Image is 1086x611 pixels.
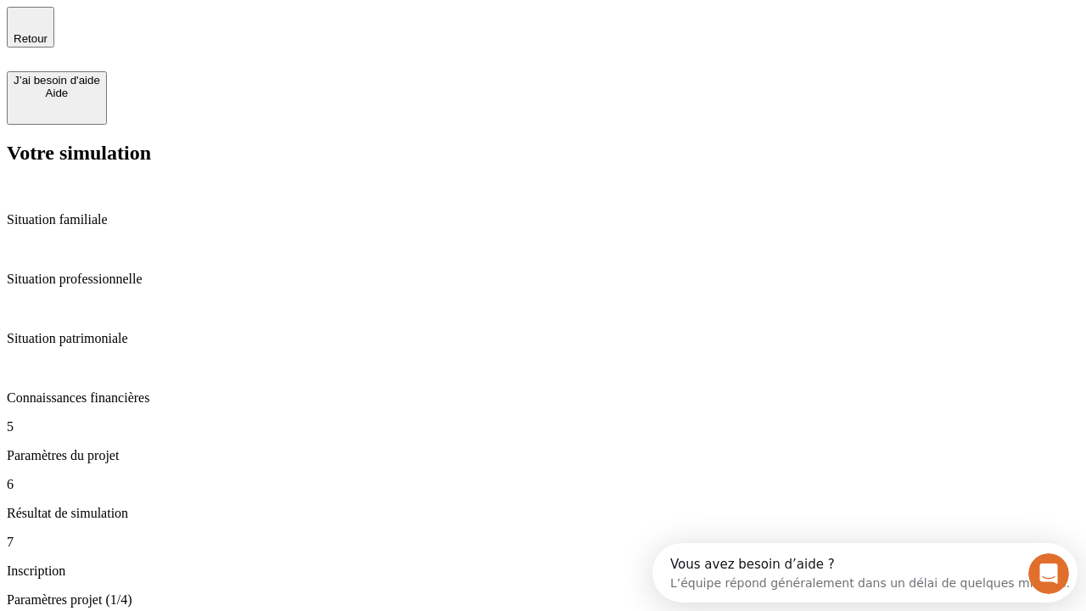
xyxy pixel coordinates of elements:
[14,74,100,87] div: J’ai besoin d'aide
[7,419,1079,434] p: 5
[7,535,1079,550] p: 7
[7,448,1079,463] p: Paramètres du projet
[7,506,1079,521] p: Résultat de simulation
[14,32,48,45] span: Retour
[7,142,1079,165] h2: Votre simulation
[7,390,1079,406] p: Connaissances financières
[7,477,1079,492] p: 6
[7,212,1079,227] p: Situation familiale
[7,7,54,48] button: Retour
[652,543,1078,603] iframe: Intercom live chat discovery launcher
[1028,553,1069,594] iframe: Intercom live chat
[14,87,100,99] div: Aide
[7,592,1079,608] p: Paramètres projet (1/4)
[18,14,417,28] div: Vous avez besoin d’aide ?
[7,71,107,125] button: J’ai besoin d'aideAide
[7,563,1079,579] p: Inscription
[7,272,1079,287] p: Situation professionnelle
[18,28,417,46] div: L’équipe répond généralement dans un délai de quelques minutes.
[7,331,1079,346] p: Situation patrimoniale
[7,7,467,53] div: Ouvrir le Messenger Intercom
